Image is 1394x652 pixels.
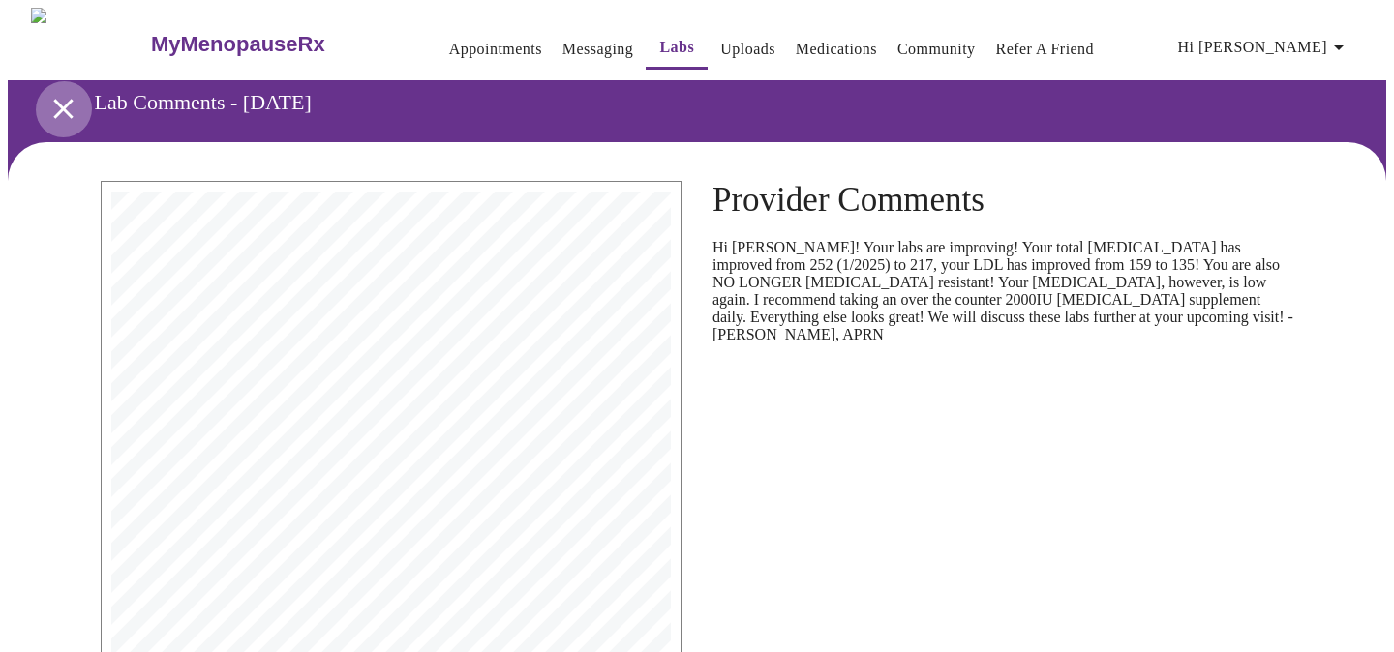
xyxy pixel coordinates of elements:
a: Refer a Friend [996,36,1095,63]
h4: Provider Comments [712,181,1293,220]
img: MyMenopauseRx Logo [31,8,148,80]
button: Appointments [441,30,550,69]
h3: Lab Comments - [DATE] [95,90,1287,115]
a: Messaging [562,36,633,63]
button: open drawer [35,80,92,137]
button: Community [890,30,984,69]
a: MyMenopauseRx [148,11,402,78]
a: Medications [796,36,877,63]
h3: MyMenopauseRx [151,32,325,57]
button: Refer a Friend [988,30,1103,69]
a: Appointments [449,36,542,63]
button: Hi [PERSON_NAME] [1170,28,1358,67]
button: Uploads [712,30,783,69]
a: Labs [659,34,694,61]
button: Messaging [555,30,641,69]
button: Labs [646,28,708,70]
button: Medications [788,30,885,69]
a: Community [897,36,976,63]
span: Hi [PERSON_NAME] [1178,34,1350,61]
p: Hi [PERSON_NAME]! Your labs are improving! Your total [MEDICAL_DATA] has improved from 252 (1/202... [712,239,1293,343]
a: Uploads [720,36,775,63]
